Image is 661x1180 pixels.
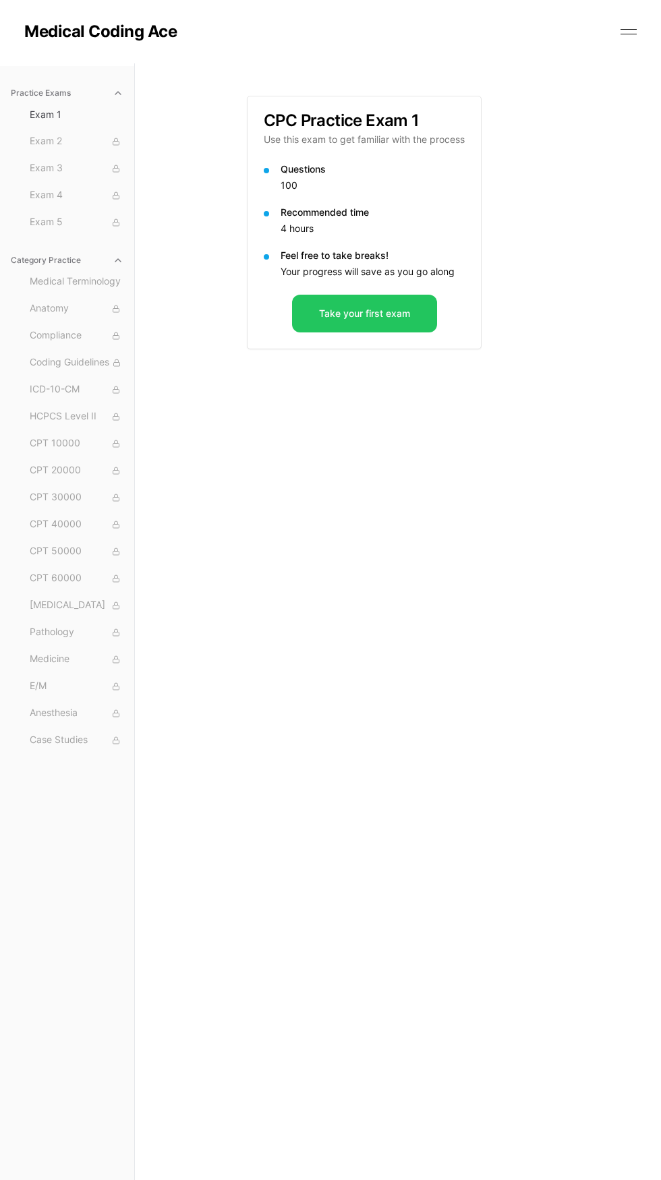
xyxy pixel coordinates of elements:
span: Exam 2 [30,134,123,149]
button: ICD-10-CM [24,379,129,401]
span: CPT 20000 [30,463,123,478]
span: CPT 30000 [30,490,123,505]
button: Exam 2 [24,131,129,152]
span: Exam 5 [30,215,123,230]
button: Medicine [24,649,129,670]
button: CPT 30000 [24,487,129,508]
span: Medicine [30,652,123,667]
a: Medical Coding Ace [24,24,177,40]
button: Take your first exam [292,295,437,332]
button: Compliance [24,325,129,347]
button: Medical Terminology [24,271,129,293]
button: Pathology [24,622,129,643]
span: HCPCS Level II [30,409,123,424]
button: Case Studies [24,730,129,751]
span: CPT 10000 [30,436,123,451]
button: Anesthesia [24,703,129,724]
span: Exam 4 [30,188,123,203]
button: CPT 40000 [24,514,129,535]
button: Coding Guidelines [24,352,129,374]
button: E/M [24,676,129,697]
p: 4 hours [281,222,465,235]
button: Exam 1 [24,104,129,125]
button: CPT 20000 [24,460,129,481]
p: Feel free to take breaks! [281,249,465,262]
button: CPT 50000 [24,541,129,562]
button: HCPCS Level II [24,406,129,427]
span: Exam 1 [30,108,123,121]
button: Exam 5 [24,212,129,233]
span: Pathology [30,625,123,640]
p: Questions [281,163,465,176]
button: Category Practice [5,249,129,271]
span: Case Studies [30,733,123,748]
button: Exam 3 [24,158,129,179]
span: [MEDICAL_DATA] [30,598,123,613]
button: Practice Exams [5,82,129,104]
p: Your progress will save as you go along [281,265,465,278]
span: Anatomy [30,301,123,316]
span: Coding Guidelines [30,355,123,370]
button: CPT 60000 [24,568,129,589]
p: 100 [281,179,465,192]
p: Recommended time [281,206,465,219]
p: Use this exam to get familiar with the process [264,133,465,146]
h3: CPC Practice Exam 1 [264,113,465,129]
button: Anatomy [24,298,129,320]
button: CPT 10000 [24,433,129,454]
button: [MEDICAL_DATA] [24,595,129,616]
span: Medical Terminology [30,274,123,289]
button: Exam 4 [24,185,129,206]
span: E/M [30,679,123,694]
span: ICD-10-CM [30,382,123,397]
span: CPT 40000 [30,517,123,532]
span: Anesthesia [30,706,123,721]
span: CPT 60000 [30,571,123,586]
span: Compliance [30,328,123,343]
span: Exam 3 [30,161,123,176]
span: CPT 50000 [30,544,123,559]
